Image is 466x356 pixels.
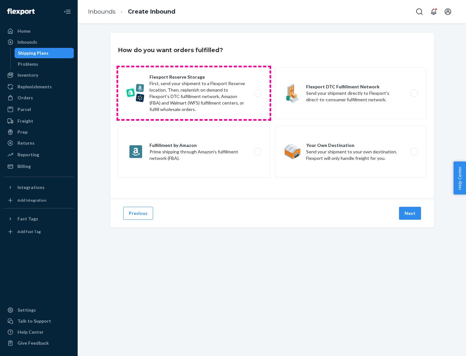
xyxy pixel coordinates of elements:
a: Home [4,26,74,36]
button: Close Navigation [61,5,74,18]
button: Next [399,207,421,220]
button: Open notifications [427,5,440,18]
a: Freight [4,116,74,126]
div: Integrations [17,184,45,191]
a: Billing [4,161,74,172]
button: Help Center [453,161,466,195]
h3: How do you want orders fulfilled? [118,46,223,54]
button: Give Feedback [4,338,74,348]
a: Inbounds [4,37,74,47]
div: Shipping Plans [18,50,49,56]
div: Fast Tags [17,216,38,222]
a: Problems [15,59,74,69]
a: Parcel [4,104,74,115]
div: Returns [17,140,35,146]
a: Add Integration [4,195,74,206]
div: Help Center [17,329,44,335]
a: Inventory [4,70,74,80]
button: Open account menu [441,5,454,18]
a: Reporting [4,150,74,160]
a: Shipping Plans [15,48,74,58]
div: Freight [17,118,33,124]
a: Help Center [4,327,74,337]
a: Talk to Support [4,316,74,326]
a: Orders [4,93,74,103]
div: Give Feedback [17,340,49,346]
div: Settings [17,307,36,313]
div: Add Integration [17,197,46,203]
ol: breadcrumbs [83,2,181,21]
button: Integrations [4,182,74,193]
a: Add Fast Tag [4,227,74,237]
div: Prep [17,129,28,135]
div: Add Fast Tag [17,229,41,234]
a: Inbounds [88,8,116,15]
div: Billing [17,163,31,170]
img: Flexport logo [7,8,35,15]
a: Settings [4,305,74,315]
button: Open Search Box [413,5,426,18]
div: Orders [17,95,33,101]
div: Reporting [17,151,39,158]
div: Inventory [17,72,38,78]
div: Talk to Support [17,318,51,324]
button: Fast Tags [4,214,74,224]
a: Prep [4,127,74,137]
a: Returns [4,138,74,148]
div: Replenishments [17,83,52,90]
button: Previous [123,207,153,220]
a: Create Inbound [128,8,175,15]
div: Inbounds [17,39,37,45]
div: Parcel [17,106,31,113]
div: Problems [18,61,38,67]
div: Home [17,28,30,34]
a: Replenishments [4,82,74,92]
